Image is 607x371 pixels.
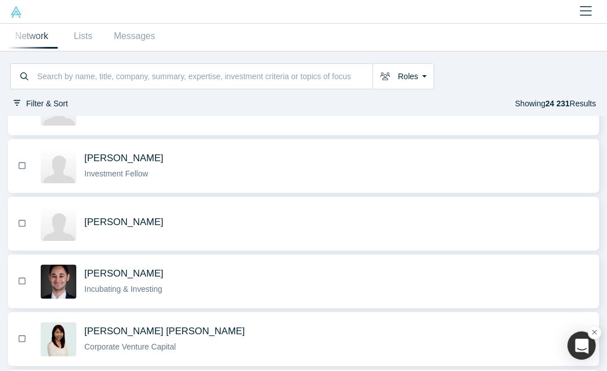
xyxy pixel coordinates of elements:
span: Showing Results [515,99,596,108]
button: Bookmark[PERSON_NAME] [PERSON_NAME]Corporate Venture Capital [11,313,596,365]
span: [PERSON_NAME] [84,152,163,164]
a: Network [6,24,58,49]
a: Lists [58,24,109,49]
img: Alchemist Vault Logo [10,6,22,18]
span: Corporate Venture Capital [84,342,176,351]
span: [PERSON_NAME] [84,216,163,228]
button: Bookmark [15,217,29,230]
img: Ashley Lin's Profile Image [41,149,76,183]
button: Bookmark[PERSON_NAME]Incubating & Investing [11,256,596,307]
button: BookmarkYawen Mark's Profile Image[PERSON_NAME] [PERSON_NAME]Corporate Venture Capital [8,313,599,365]
button: BookmarkAshley Lin's Profile Image[PERSON_NAME]Investment Fellow [8,140,599,192]
input: Search by name, title, company, summary, expertise, investment criteria or topics of focus [36,65,372,88]
span: [PERSON_NAME] [PERSON_NAME] [84,325,245,337]
button: Bookmark[PERSON_NAME]Investment Fellow [11,140,596,192]
button: Bookmark [15,159,29,172]
span: Investment Fellow [84,169,148,178]
button: Bookmark [15,333,29,346]
button: Bookmark[PERSON_NAME] [11,198,596,249]
button: Roles [372,63,434,89]
img: Yawen Mark's Profile Image [41,322,76,356]
a: Messages [109,24,161,49]
span: [PERSON_NAME] [84,268,163,279]
button: Bookmark [15,275,29,288]
button: Filter & Sort [10,97,72,110]
span: Filter & Sort [26,99,68,108]
button: BookmarkJorge Colindres's Profile Image[PERSON_NAME]Incubating & Investing [8,255,599,308]
button: BookmarkTim Mayer's Profile Image[PERSON_NAME] [8,197,599,250]
img: Tim Mayer's Profile Image [41,207,76,241]
strong: 24 231 [545,99,570,108]
span: Incubating & Investing [84,284,162,294]
img: Jorge Colindres's Profile Image [41,265,76,299]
